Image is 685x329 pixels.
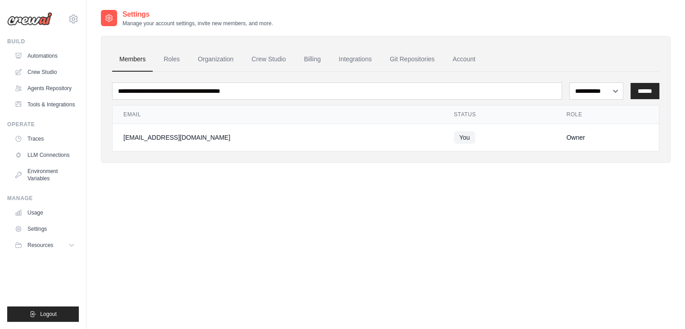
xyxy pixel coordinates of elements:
[113,105,443,124] th: Email
[11,65,79,79] a: Crew Studio
[11,49,79,63] a: Automations
[443,105,556,124] th: Status
[11,222,79,236] a: Settings
[7,38,79,45] div: Build
[382,47,442,72] a: Git Repositories
[40,311,57,318] span: Logout
[245,47,293,72] a: Crew Studio
[454,131,476,144] span: You
[191,47,240,72] a: Organization
[11,238,79,252] button: Resources
[112,47,153,72] a: Members
[556,105,659,124] th: Role
[11,206,79,220] a: Usage
[11,81,79,96] a: Agents Repository
[122,9,273,20] h2: Settings
[7,195,79,202] div: Manage
[156,47,187,72] a: Roles
[11,148,79,162] a: LLM Connections
[567,133,649,142] div: Owner
[7,12,52,26] img: Logo
[122,20,273,27] p: Manage your account settings, invite new members, and more.
[297,47,328,72] a: Billing
[7,306,79,322] button: Logout
[11,132,79,146] a: Traces
[11,164,79,186] a: Environment Variables
[27,242,53,249] span: Resources
[331,47,379,72] a: Integrations
[123,133,432,142] div: [EMAIL_ADDRESS][DOMAIN_NAME]
[7,121,79,128] div: Operate
[11,97,79,112] a: Tools & Integrations
[445,47,483,72] a: Account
